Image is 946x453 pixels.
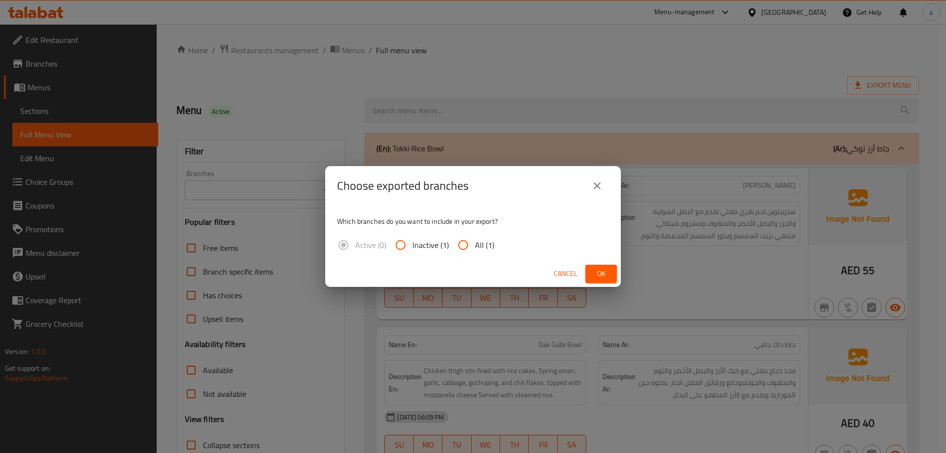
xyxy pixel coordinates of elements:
[593,268,609,280] span: Ok
[475,239,494,251] span: All (1)
[550,265,581,283] button: Cancel
[554,268,577,280] span: Cancel
[355,239,386,251] span: Active (0)
[337,216,609,226] p: Which branches do you want to include in your export?
[337,178,469,194] h2: Choose exported branches
[585,265,617,283] button: Ok
[585,174,609,198] button: close
[412,239,449,251] span: Inactive (1)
